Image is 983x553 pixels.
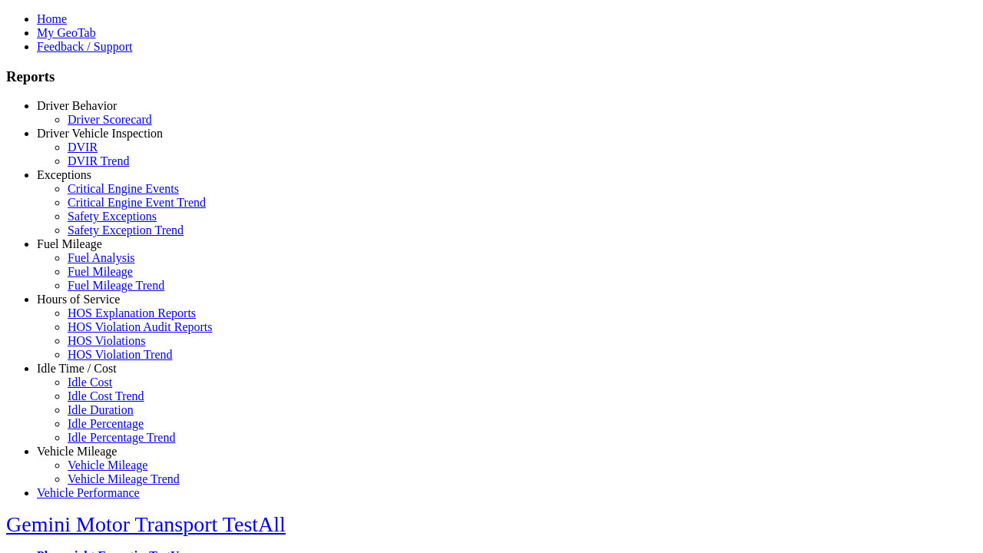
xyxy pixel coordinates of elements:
[68,154,129,167] a: DVIR Trend
[68,196,206,209] a: Critical Engine Event Trend
[37,445,117,458] a: Vehicle Mileage
[37,486,140,499] a: Vehicle Performance
[68,279,164,292] a: Fuel Mileage Trend
[6,68,977,85] h3: Reports
[68,224,184,237] a: Safety Exception Trend
[68,417,144,430] a: Idle Percentage
[37,12,67,25] a: Home
[68,459,147,472] a: Vehicle Mileage
[37,293,120,306] a: Hours of Service
[37,168,91,181] a: Exceptions
[68,182,179,195] a: Critical Engine Events
[68,403,134,416] a: Idle Duration
[68,265,133,278] a: Fuel Mileage
[37,237,102,250] a: Fuel Mileage
[68,210,157,223] a: Safety Exceptions
[37,127,163,140] a: Driver Vehicle Inspection
[37,99,117,112] a: Driver Behavior
[37,362,117,375] a: Idle Time / Cost
[68,251,135,264] a: Fuel Analysis
[68,320,213,333] a: HOS Violation Audit Reports
[6,512,286,536] a: Gemini Motor Transport TestAll
[68,113,152,126] a: Driver Scorecard
[68,334,145,347] a: HOS Violations
[68,348,173,361] a: HOS Violation Trend
[68,431,175,444] a: Idle Percentage Trend
[68,376,112,389] a: Idle Cost
[68,472,180,485] a: Vehicle Mileage Trend
[37,40,132,53] a: Feedback / Support
[68,141,98,154] a: DVIR
[37,26,96,39] a: My GeoTab
[68,306,196,320] a: HOS Explanation Reports
[68,389,144,402] a: Idle Cost Trend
